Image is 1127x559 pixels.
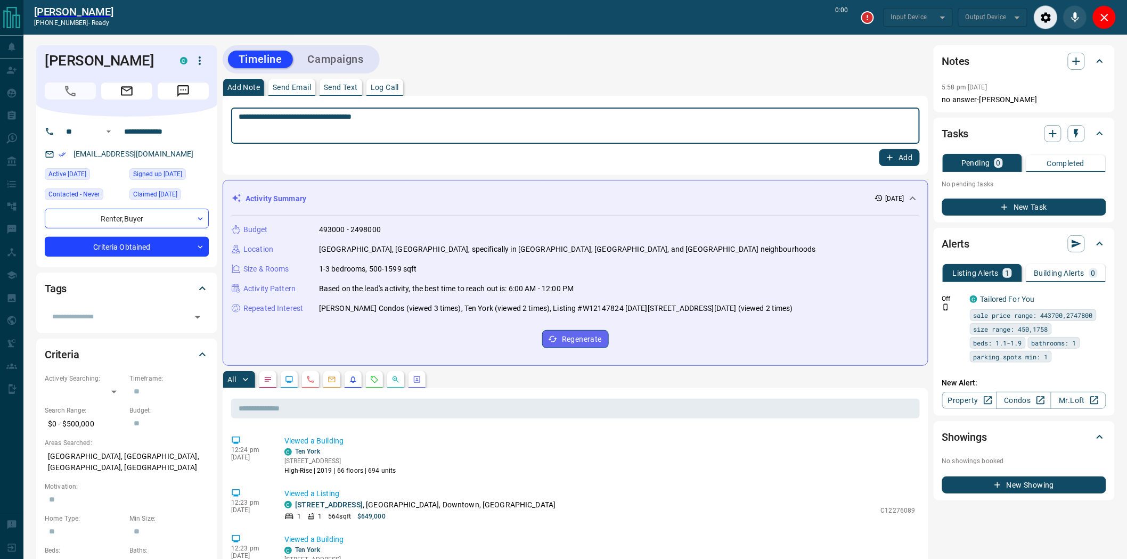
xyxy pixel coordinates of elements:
[324,84,358,91] p: Send Text
[133,189,177,200] span: Claimed [DATE]
[542,330,609,348] button: Regenerate
[284,448,292,456] div: condos.ca
[1091,269,1096,277] p: 0
[1032,338,1076,348] span: bathrooms: 1
[942,84,987,91] p: 5:58 pm [DATE]
[129,514,209,523] p: Min Size:
[129,546,209,555] p: Baths:
[45,237,209,257] div: Criteria Obtained
[885,194,904,203] p: [DATE]
[297,51,374,68] button: Campaigns
[1034,269,1085,277] p: Building Alerts
[295,448,320,455] a: Ten York
[371,84,399,91] p: Log Call
[231,446,268,454] p: 12:24 pm
[1034,5,1058,29] div: Audio Settings
[34,18,113,28] p: [PHONE_NUMBER] -
[243,244,273,255] p: Location
[413,375,421,384] svg: Agent Actions
[45,415,124,433] p: $0 - $500,000
[970,295,977,303] div: condos.ca
[45,448,209,476] p: [GEOGRAPHIC_DATA], [GEOGRAPHIC_DATA], [GEOGRAPHIC_DATA], [GEOGRAPHIC_DATA]
[942,294,963,303] p: Off
[59,151,66,158] svg: Email Verified
[45,546,124,555] p: Beds:
[45,168,124,183] div: Sat Aug 02 2025
[942,199,1106,216] button: New Task
[129,374,209,383] p: Timeframe:
[264,375,272,384] svg: Notes
[319,244,816,255] p: [GEOGRAPHIC_DATA], [GEOGRAPHIC_DATA], specifically in [GEOGRAPHIC_DATA], [GEOGRAPHIC_DATA], and [...
[974,324,1048,334] span: size range: 450,1758
[942,456,1106,466] p: No showings booked
[295,500,363,509] a: [STREET_ADDRESS]
[45,438,209,448] p: Areas Searched:
[1047,160,1085,167] p: Completed
[45,52,164,69] h1: [PERSON_NAME]
[997,159,1001,167] p: 0
[370,375,379,384] svg: Requests
[45,346,79,363] h2: Criteria
[34,5,113,18] a: [PERSON_NAME]
[92,19,110,27] span: ready
[942,392,997,409] a: Property
[45,374,124,383] p: Actively Searching:
[285,375,293,384] svg: Lead Browsing Activity
[974,310,1093,320] span: sale price range: 443700,2747800
[284,501,292,508] div: condos.ca
[953,269,999,277] p: Listing Alerts
[158,83,209,100] span: Message
[45,280,67,297] h2: Tags
[942,125,969,142] h2: Tasks
[881,506,916,515] p: C12276089
[243,303,303,314] p: Repeated Interest
[974,338,1022,348] span: beds: 1.1-1.9
[942,235,970,252] h2: Alerts
[227,376,236,383] p: All
[129,188,209,203] div: Tue Mar 08 2022
[246,193,306,204] p: Activity Summary
[328,512,351,521] p: 564 sqft
[319,283,574,294] p: Based on the lead's activity, the best time to reach out is: 6:00 AM - 12:00 PM
[1092,5,1116,29] div: Close
[1005,269,1009,277] p: 1
[318,512,322,521] p: 1
[942,377,1106,389] p: New Alert:
[942,176,1106,192] p: No pending tasks
[243,264,289,275] p: Size & Rooms
[319,224,381,235] p: 493000 - 2498000
[232,189,919,209] div: Activity Summary[DATE]
[228,51,293,68] button: Timeline
[295,499,556,511] p: , [GEOGRAPHIC_DATA], Downtown, [GEOGRAPHIC_DATA]
[974,351,1048,362] span: parking spots min: 1
[942,94,1106,105] p: no answer-[PERSON_NAME]
[73,150,194,158] a: [EMAIL_ADDRESS][DOMAIN_NAME]
[180,57,187,64] div: condos.ca
[45,482,209,491] p: Motivation:
[391,375,400,384] svg: Opportunities
[129,406,209,415] p: Budget:
[243,283,296,294] p: Activity Pattern
[45,342,209,367] div: Criteria
[190,310,205,325] button: Open
[227,84,260,91] p: Add Note
[942,48,1106,74] div: Notes
[284,435,916,447] p: Viewed a Building
[102,125,115,138] button: Open
[997,392,1051,409] a: Condos
[942,53,970,70] h2: Notes
[942,121,1106,146] div: Tasks
[231,545,268,552] p: 12:23 pm
[1051,392,1106,409] a: Mr.Loft
[942,429,987,446] h2: Showings
[961,159,990,167] p: Pending
[284,534,916,545] p: Viewed a Building
[319,264,417,275] p: 1-3 bedrooms, 500-1599 sqft
[284,488,916,499] p: Viewed a Listing
[133,169,182,179] span: Signed up [DATE]
[328,375,336,384] svg: Emails
[45,83,96,100] span: Call
[942,424,1106,450] div: Showings
[836,5,848,29] p: 0:00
